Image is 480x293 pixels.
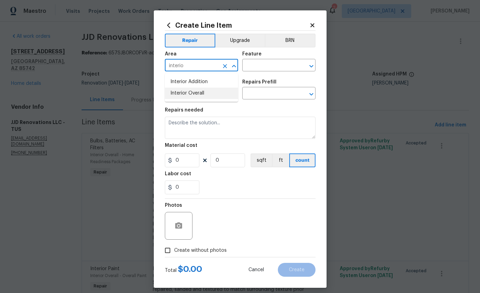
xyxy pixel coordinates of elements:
[165,76,238,88] li: Interior Addition
[215,34,265,47] button: Upgrade
[307,61,316,71] button: Open
[165,203,182,208] h5: Photos
[165,21,309,29] h2: Create Line Item
[229,61,239,71] button: Close
[251,153,272,167] button: sqft
[165,34,216,47] button: Repair
[242,80,276,85] h5: Repairs Prefill
[289,153,316,167] button: count
[242,52,262,56] h5: Feature
[178,265,202,273] span: $ 0.00
[248,267,264,273] span: Cancel
[220,61,230,71] button: Clear
[165,266,202,274] div: Total
[165,143,197,148] h5: Material cost
[165,52,177,56] h5: Area
[307,89,316,99] button: Open
[265,34,316,47] button: BRN
[289,267,304,273] span: Create
[165,108,203,113] h5: Repairs needed
[237,263,275,277] button: Cancel
[165,88,238,99] li: Interior Overall
[165,171,191,176] h5: Labor cost
[272,153,289,167] button: ft
[174,247,227,254] span: Create without photos
[278,263,316,277] button: Create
